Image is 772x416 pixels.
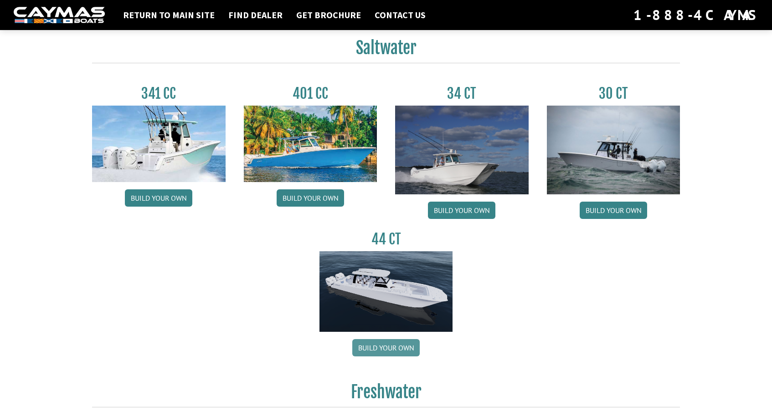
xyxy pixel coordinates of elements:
[370,9,430,21] a: Contact Us
[118,9,219,21] a: Return to main site
[92,106,226,182] img: 341CC-thumbjpg.jpg
[14,7,105,24] img: white-logo-c9c8dbefe5ff5ceceb0f0178aa75bf4bb51f6bca0971e226c86eb53dfe498488.png
[292,9,365,21] a: Get Brochure
[277,189,344,207] a: Build your own
[244,106,377,182] img: 401CC_thumb.pg.jpg
[92,38,680,63] h2: Saltwater
[547,106,680,194] img: 30_CT_photo_shoot_for_caymas_connect.jpg
[395,85,529,102] h3: 34 CT
[125,189,192,207] a: Build your own
[319,251,453,332] img: 44ct_background.png
[92,85,226,102] h3: 341 CC
[352,339,420,356] a: Build your own
[580,202,647,219] a: Build your own
[428,202,495,219] a: Build your own
[92,382,680,407] h2: Freshwater
[244,85,377,102] h3: 401 CC
[547,85,680,102] h3: 30 CT
[633,5,758,25] div: 1-888-4CAYMAS
[319,231,453,248] h3: 44 CT
[224,9,287,21] a: Find Dealer
[395,106,529,194] img: Caymas_34_CT_pic_1.jpg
